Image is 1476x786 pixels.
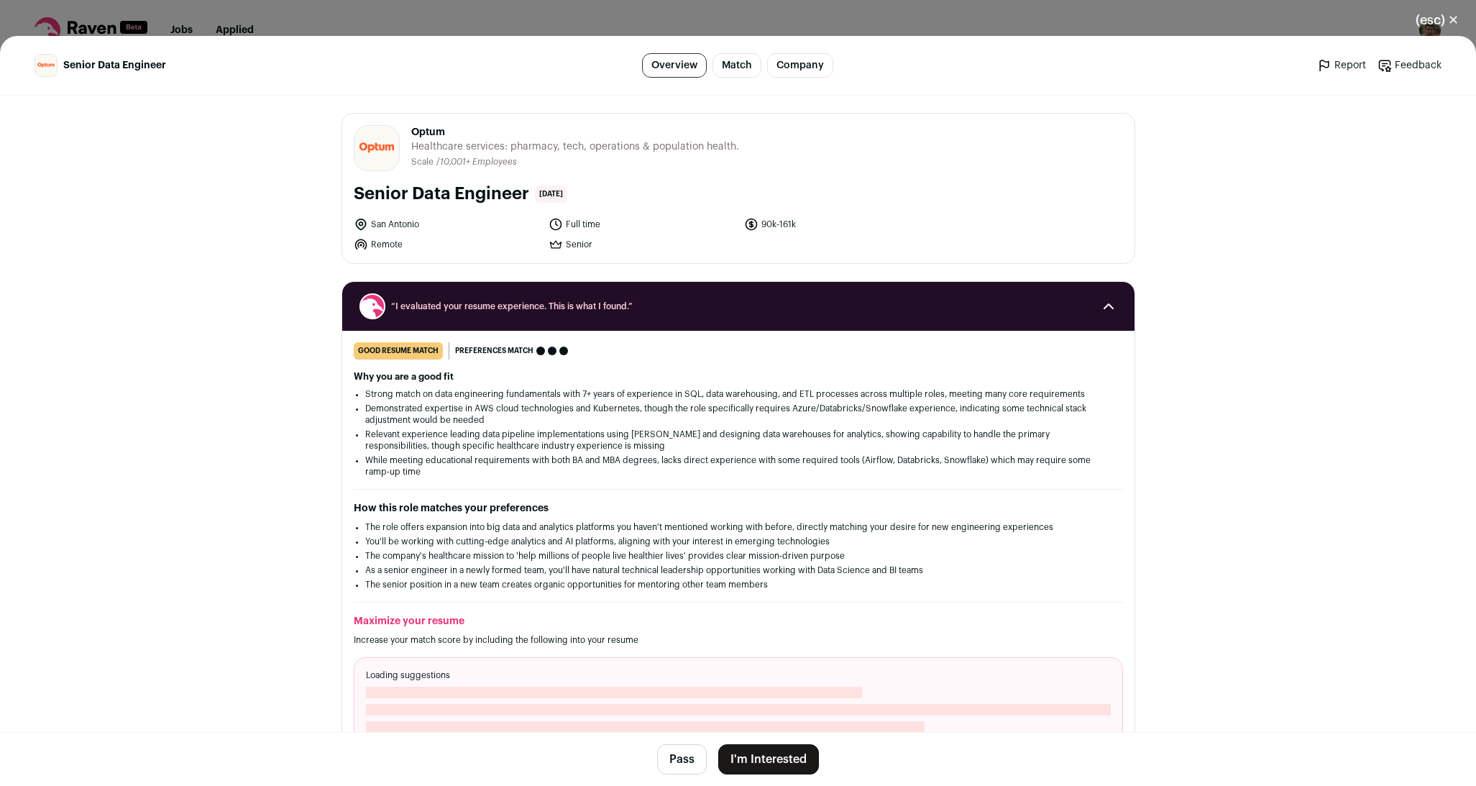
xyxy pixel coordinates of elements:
[365,388,1111,400] li: Strong match on data engineering fundamentals with 7+ years of experience in SQL, data warehousin...
[391,301,1086,312] span: “I evaluated your resume experience. This is what I found.”
[63,58,166,73] span: Senior Data Engineer
[365,429,1111,452] li: Relevant experience leading data pipeline implementations using [PERSON_NAME] and designing data ...
[1398,4,1476,36] button: Close modal
[365,550,1111,562] li: The company's healthcare mission to 'help millions of people live healthier lives' provides clear...
[440,157,517,166] span: 10,001+ Employees
[411,157,436,168] li: Scale
[365,454,1111,477] li: While meeting educational requirements with both BA and MBA degrees, lacks direct experience with...
[354,634,1123,646] p: Increase your match score by including the following into your resume
[455,344,533,358] span: Preferences match
[411,125,739,140] span: Optum
[35,55,57,76] img: 376ce2308abb7868d27d6bbf9139e6d572da7d7426218e43eb8ec57d9e48ff1a.jpg
[549,217,735,232] li: Full time
[712,53,761,78] a: Match
[1317,58,1366,73] a: Report
[365,565,1111,576] li: As a senior engineer in a newly formed team, you'll have natural technical leadership opportuniti...
[354,342,443,360] div: good resume match
[365,403,1111,426] li: Demonstrated expertise in AWS cloud technologies and Kubernetes, though the role specifically req...
[354,217,541,232] li: San Antonio
[354,237,541,252] li: Remote
[354,183,529,206] h1: Senior Data Engineer
[642,53,707,78] a: Overview
[436,157,517,168] li: /
[744,217,931,232] li: 90k-161k
[354,501,1123,516] h2: How this role matches your preferences
[718,744,819,774] button: I'm Interested
[365,579,1111,590] li: The senior position in a new team creates organic opportunities for mentoring other team members
[365,521,1111,533] li: The role offers expansion into big data and analytics platforms you haven't mentioned working wit...
[549,237,735,252] li: Senior
[354,657,1123,745] div: Loading suggestions
[1378,58,1441,73] a: Feedback
[354,126,399,170] img: 376ce2308abb7868d27d6bbf9139e6d572da7d7426218e43eb8ec57d9e48ff1a.jpg
[657,744,707,774] button: Pass
[535,186,567,203] span: [DATE]
[354,614,1123,629] h2: Maximize your resume
[354,371,1123,383] h2: Why you are a good fit
[411,140,739,154] span: Healthcare services: pharmacy, tech, operations & population health.
[767,53,833,78] a: Company
[365,536,1111,547] li: You'll be working with cutting-edge analytics and AI platforms, aligning with your interest in em...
